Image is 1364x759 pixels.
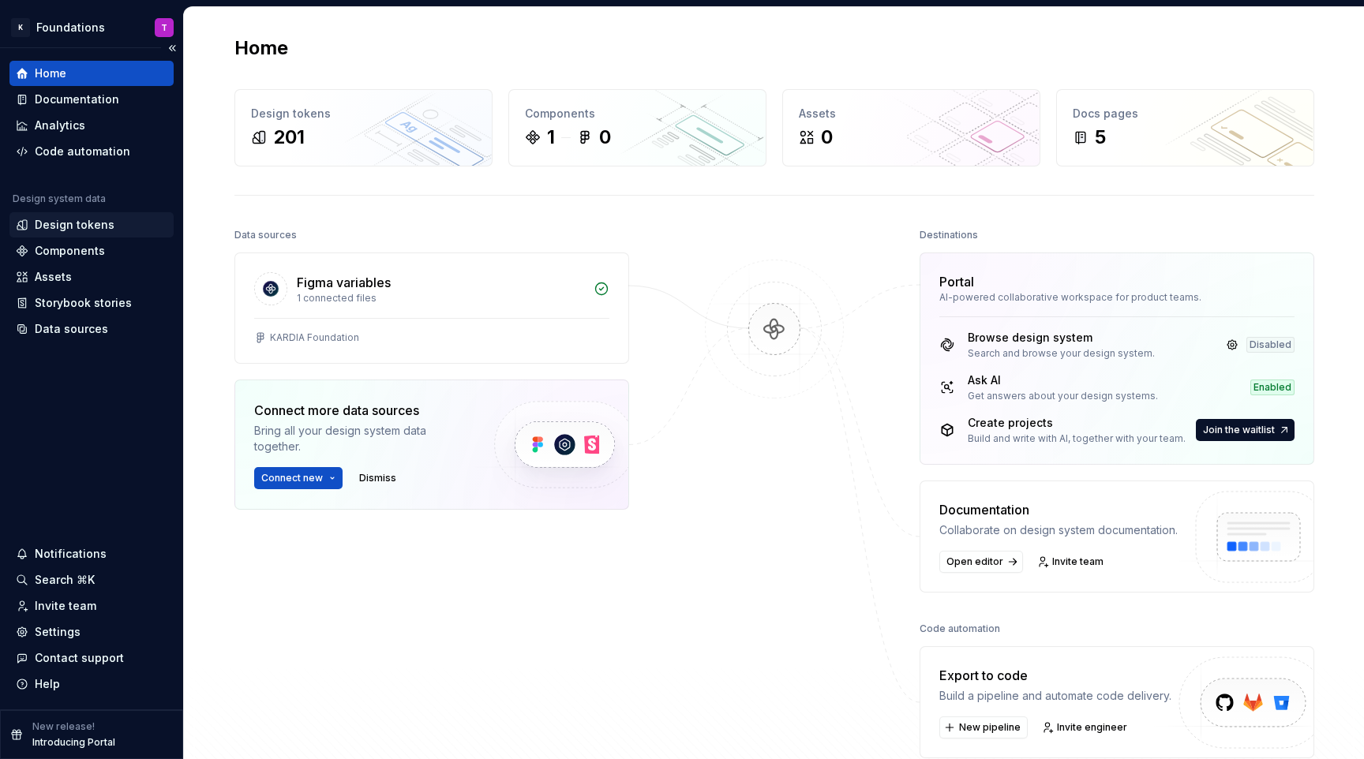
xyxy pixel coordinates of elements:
div: Portal [939,272,974,291]
div: Figma variables [297,273,391,292]
button: Notifications [9,541,174,566]
div: Design tokens [251,106,476,122]
div: Code automation [920,618,1000,640]
div: Code automation [35,144,130,159]
div: Ask AI [968,372,1158,388]
div: Connect more data sources [254,401,467,420]
h2: Home [234,36,288,61]
a: Docs pages5 [1056,89,1314,166]
a: Analytics [9,113,174,138]
div: 0 [599,125,611,150]
div: Build and write with AI, together with your team. [968,432,1186,445]
p: Introducing Portal [32,736,115,749]
p: New release! [32,720,95,733]
div: Search ⌘K [35,572,95,588]
button: Collapse sidebar [161,37,183,59]
a: Invite team [9,593,174,619]
div: Enabled [1250,379,1295,395]
div: KARDIA Foundation [270,331,359,344]
div: Search and browse your design system. [968,347,1155,360]
div: Data sources [234,224,297,246]
a: Design tokens201 [234,89,493,166]
a: Invite engineer [1037,716,1134,738]
a: Design tokens [9,212,174,237]
div: Design tokens [35,217,114,233]
a: Settings [9,619,174,645]
div: Settings [35,624,81,640]
div: Documentation [939,500,1178,519]
button: Dismiss [352,467,403,489]
div: Storybook stories [35,295,132,311]
span: New pipeline [959,721,1021,734]
a: Components10 [508,89,766,166]
a: Home [9,61,174,86]
a: Figma variables1 connected filesKARDIA Foundation [234,252,629,364]
div: Design system data [13,193,106,205]
div: K [11,18,30,37]
div: AI-powered collaborative workspace for product teams. [939,291,1295,304]
button: Join the waitlist [1196,419,1295,441]
a: Storybook stories [9,290,174,316]
div: Collaborate on design system documentation. [939,522,1178,538]
button: KFoundationsT [3,10,180,44]
span: Connect new [261,472,323,484]
a: Invite team [1032,551,1111,573]
div: 1 [547,125,555,150]
div: Invite team [35,598,96,614]
div: Foundations [36,20,105,36]
div: Contact support [35,650,124,666]
span: Dismiss [359,472,396,484]
span: Join the waitlist [1203,424,1275,436]
div: 1 connected files [297,292,584,305]
div: Create projects [968,415,1186,431]
div: Export to code [939,666,1171,685]
div: T [161,21,167,34]
div: Components [525,106,750,122]
a: Components [9,238,174,264]
div: 201 [273,125,305,150]
div: Documentation [35,92,119,107]
div: Assets [799,106,1024,122]
button: Help [9,671,174,697]
div: Notifications [35,546,107,562]
a: Open editor [939,551,1023,573]
div: Destinations [920,224,978,246]
span: Invite team [1052,555,1104,568]
button: New pipeline [939,716,1028,738]
a: Assets0 [782,89,1040,166]
a: Documentation [9,87,174,112]
button: Search ⌘K [9,567,174,593]
span: Open editor [946,555,1003,568]
a: Code automation [9,139,174,164]
div: Bring all your design system data together. [254,423,467,454]
div: 0 [821,125,833,150]
div: Get answers about your design systems. [968,390,1158,402]
button: Connect new [254,467,343,489]
div: Components [35,243,105,259]
div: Build a pipeline and automate code delivery. [939,688,1171,704]
a: Data sources [9,316,174,342]
div: Help [35,676,60,692]
span: Invite engineer [1057,721,1127,734]
div: Home [35,65,66,81]
div: Data sources [35,321,108,337]
button: Contact support [9,645,174,671]
div: Analytics [35,118,85,133]
div: Assets [35,269,72,285]
div: Docs pages [1073,106,1298,122]
a: Assets [9,264,174,290]
div: Browse design system [968,330,1155,346]
div: Disabled [1246,337,1295,353]
div: 5 [1095,125,1106,150]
